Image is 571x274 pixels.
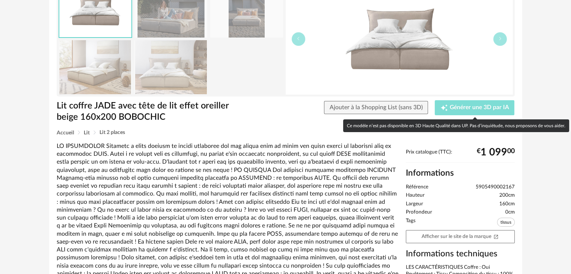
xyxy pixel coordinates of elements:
[406,192,425,199] span: Hauteur
[406,168,515,179] h2: Informations
[57,130,515,135] div: Breadcrumb
[99,130,125,135] span: Lit 2 places
[476,184,515,191] span: 5905490002167
[330,104,423,110] span: Ajouter à la Shopping List (sans 3D)
[57,130,74,135] span: Accueil
[406,149,515,163] div: Prix catalogue (TTC):
[477,149,515,155] div: € 00
[343,119,569,132] div: Ce modèle n’est pas disponible en 3D Haute Qualité dans UP. Pas d’inquiétude, nous proposons de v...
[493,233,499,239] span: Open In New icon
[481,149,507,155] span: 1 099
[59,40,132,94] img: lit-coffre-jade-avec-tete-de-lit-effet-oreiller.jpg
[406,230,515,243] a: Afficher sur le site de la marqueOpen In New icon
[450,105,509,111] span: Générer une 3D par IA
[499,192,515,199] span: 200cm
[406,201,423,208] span: Largeur
[324,101,428,114] button: Ajouter à la Shopping List (sans 3D)
[406,209,432,216] span: Profondeur
[406,184,428,191] span: Référence
[57,100,243,123] h1: Lit coffre JADE avec tête de lit effet oreiller beige 160x200 BOBOCHIC
[406,218,416,229] span: Tags
[505,209,515,216] span: 0cm
[440,104,448,111] span: Creation icon
[84,130,90,135] span: Lit
[134,40,207,94] img: lit-coffre-jade-avec-tete-de-lit-effet-oreiller.jpg
[499,201,515,208] span: 160cm
[497,218,515,227] span: tissus
[406,248,515,259] h3: Informations techniques
[435,100,514,115] button: Creation icon Générer une 3D par IA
